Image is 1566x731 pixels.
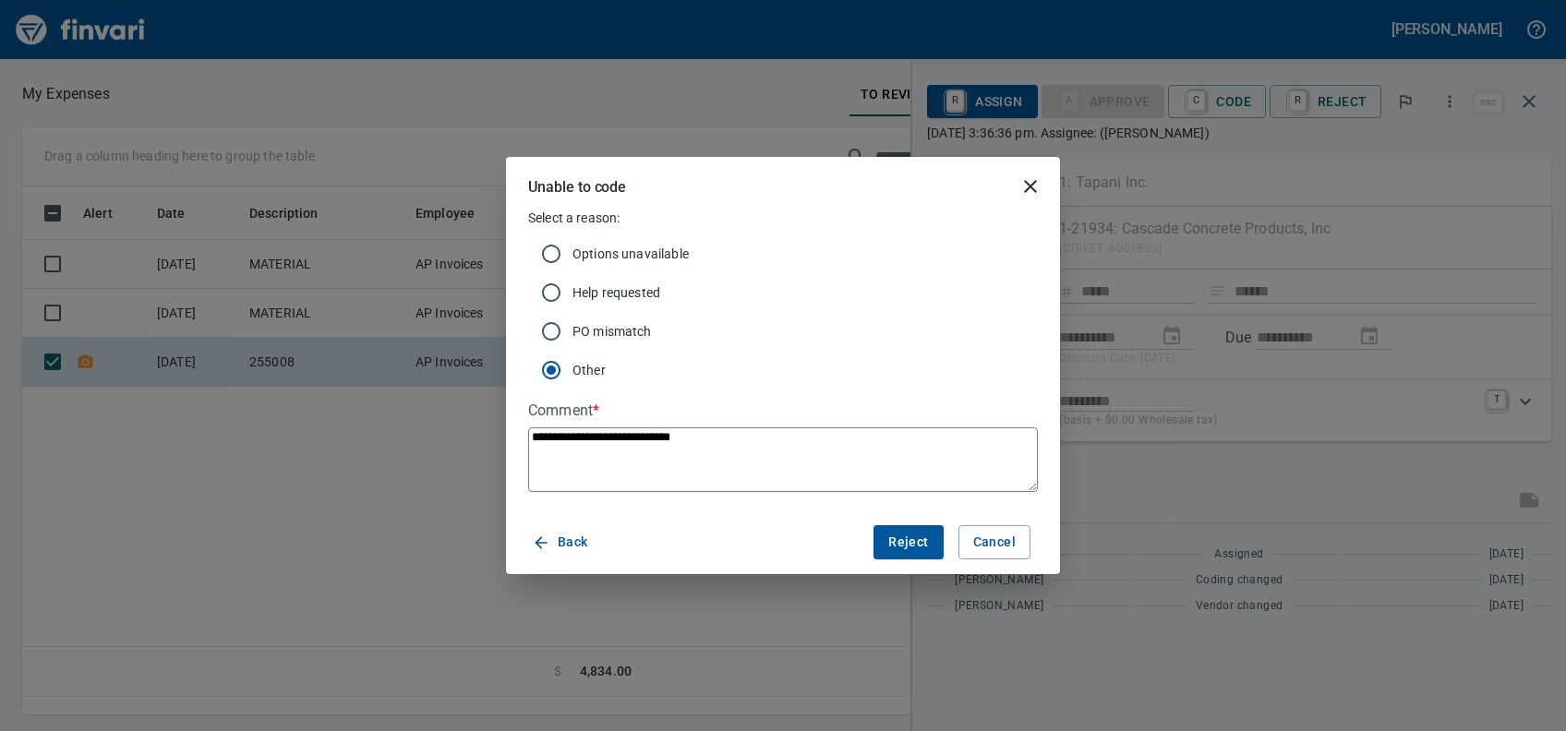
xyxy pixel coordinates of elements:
span: Back [536,531,588,554]
div: Options unavailable [528,234,1038,273]
div: Other [528,351,1038,389]
h5: Unable to code [528,177,626,197]
div: Help requested [528,273,1038,312]
button: Cancel [958,525,1030,559]
button: Reject [873,525,943,559]
span: PO mismatch [572,322,1023,341]
button: Back [528,525,596,559]
span: Cancel [973,531,1016,554]
label: Comment [528,403,1038,418]
span: Reject [888,531,928,554]
div: PO mismatch [528,312,1038,351]
span: Options unavailable [572,245,1023,263]
span: Other [572,361,1023,379]
button: close [1008,164,1053,209]
span: Select a reason: [528,210,620,225]
span: Help requested [572,283,1023,302]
